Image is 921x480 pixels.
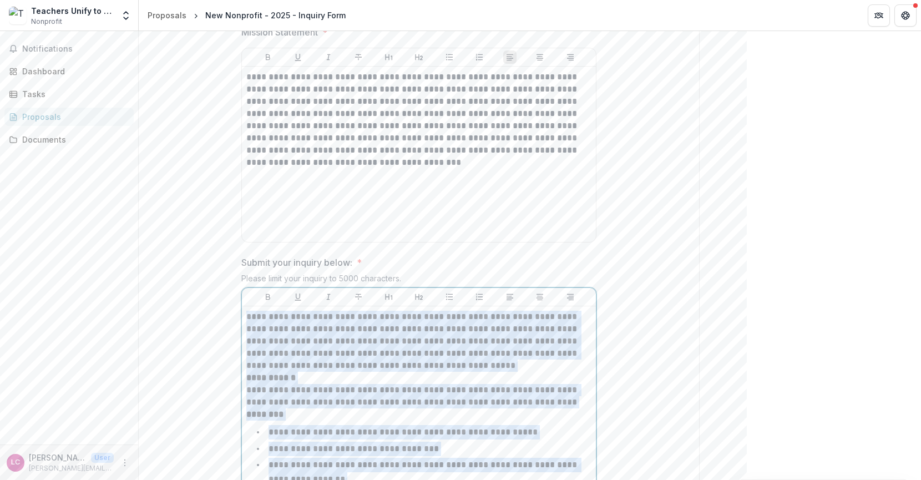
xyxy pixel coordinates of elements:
[241,256,352,269] p: Submit your inquiry below:
[261,290,275,304] button: Bold
[564,290,577,304] button: Align Right
[382,50,396,64] button: Heading 1
[4,85,134,103] a: Tasks
[118,4,134,27] button: Open entity switcher
[443,50,456,64] button: Bullet List
[11,459,20,466] div: Lisa Cook
[533,290,546,304] button: Align Center
[322,290,335,304] button: Italicize
[4,108,134,126] a: Proposals
[503,290,517,304] button: Align Left
[22,65,125,77] div: Dashboard
[291,290,305,304] button: Underline
[412,290,426,304] button: Heading 2
[4,40,134,58] button: Notifications
[205,9,346,21] div: New Nonprofit - 2025 - Inquiry Form
[261,50,275,64] button: Bold
[503,50,517,64] button: Align Left
[29,463,114,473] p: [PERSON_NAME][EMAIL_ADDRESS][DOMAIN_NAME]
[322,50,335,64] button: Italicize
[118,456,131,469] button: More
[564,50,577,64] button: Align Right
[241,274,596,287] div: Please limit your inquiry to 5000 characters.
[241,26,318,39] p: Mission Statement
[22,134,125,145] div: Documents
[29,452,87,463] p: [PERSON_NAME]
[412,50,426,64] button: Heading 2
[868,4,890,27] button: Partners
[22,111,125,123] div: Proposals
[443,290,456,304] button: Bullet List
[143,7,350,23] nav: breadcrumb
[894,4,917,27] button: Get Help
[148,9,186,21] div: Proposals
[352,50,365,64] button: Strike
[22,44,129,54] span: Notifications
[473,50,486,64] button: Ordered List
[9,7,27,24] img: Teachers Unify to End Gun Violence
[91,453,114,463] p: User
[22,88,125,100] div: Tasks
[4,62,134,80] a: Dashboard
[31,5,114,17] div: Teachers Unify to End Gun Violence
[143,7,191,23] a: Proposals
[352,290,365,304] button: Strike
[533,50,546,64] button: Align Center
[473,290,486,304] button: Ordered List
[31,17,62,27] span: Nonprofit
[291,50,305,64] button: Underline
[4,130,134,149] a: Documents
[382,290,396,304] button: Heading 1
